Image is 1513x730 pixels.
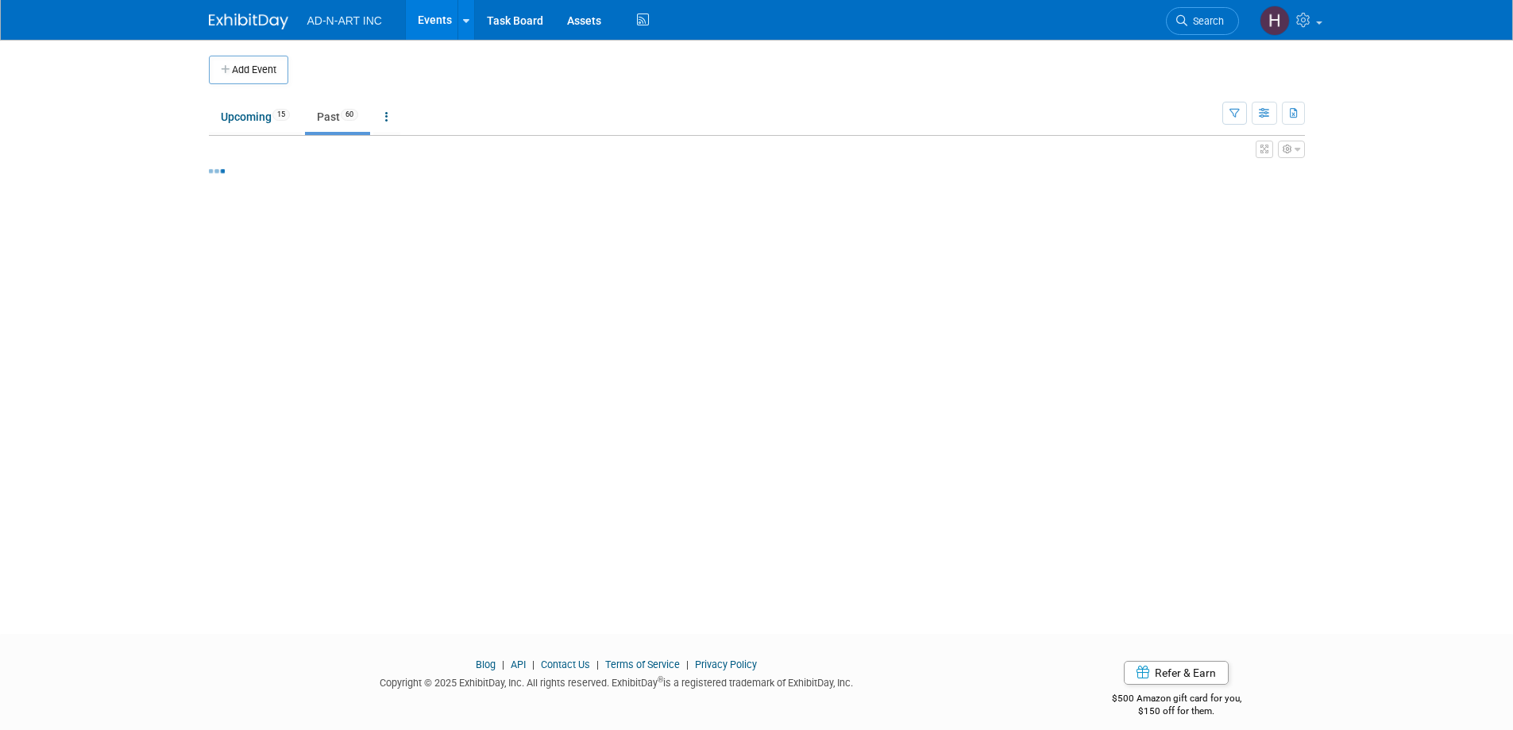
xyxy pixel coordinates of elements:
span: 60 [341,109,358,121]
a: Search [1166,7,1239,35]
div: $150 off for them. [1048,705,1305,718]
span: | [682,659,693,670]
span: | [592,659,603,670]
span: | [528,659,538,670]
a: Contact Us [541,659,590,670]
a: Upcoming15 [209,102,302,132]
a: Blog [476,659,496,670]
a: Past60 [305,102,370,132]
div: Copyright © 2025 ExhibitDay, Inc. All rights reserved. ExhibitDay is a registered trademark of Ex... [209,672,1025,690]
img: ExhibitDay [209,14,288,29]
div: $500 Amazon gift card for you, [1048,682,1305,718]
a: API [511,659,526,670]
img: loading... [209,169,225,173]
span: Search [1187,15,1224,27]
a: Refer & Earn [1124,661,1229,685]
button: Add Event [209,56,288,84]
a: Terms of Service [605,659,680,670]
span: | [498,659,508,670]
span: AD-N-ART INC [307,14,382,27]
img: Hershel Brod [1260,6,1290,36]
span: 15 [272,109,290,121]
sup: ® [658,675,663,684]
a: Privacy Policy [695,659,757,670]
